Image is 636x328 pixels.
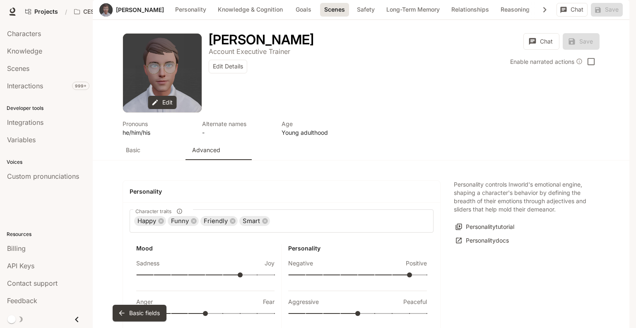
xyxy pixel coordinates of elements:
a: [PERSON_NAME] [116,7,164,13]
p: Pronouns [123,119,192,128]
p: CES AI Demos [83,8,123,15]
span: Funny [168,216,192,226]
div: Friendly [200,216,238,226]
button: Basic fields [113,305,166,321]
p: Sadness [136,259,159,267]
p: Young adulthood [282,128,351,137]
button: Chat [556,3,588,17]
div: Avatar image [99,3,113,17]
button: Long-Term Memory [382,3,444,17]
button: Personalitytutorial [454,220,516,234]
button: Open character details dialog [209,46,290,56]
p: Account Executive Trainer [209,47,290,56]
p: Basic [126,146,140,154]
button: Open character details dialog [123,119,192,137]
span: Character traits [135,208,171,215]
p: Positive [406,259,427,267]
div: Funny [168,216,199,226]
a: Personalitydocs [454,234,511,248]
button: Open character details dialog [282,119,351,137]
span: Happy [134,216,159,226]
span: Smart [239,216,263,226]
p: Advanced [192,146,220,154]
p: Fear [263,298,275,306]
button: Chat [523,33,559,50]
p: - [202,128,272,137]
p: he/him/his [123,128,192,137]
h4: Personality [130,187,434,196]
button: Open character details dialog [202,119,272,137]
a: Go to projects [22,3,62,20]
h1: [PERSON_NAME] [209,32,314,48]
button: Scenes [320,3,349,17]
p: Joy [265,259,275,267]
div: Happy [134,216,166,226]
p: Personality controls Inworld's emotional engine, shaping a character's behavior by defining the b... [454,180,586,214]
p: Alternate names [202,119,272,128]
h6: Mood [136,244,275,253]
p: Negative [288,259,313,267]
button: Relationships [447,3,493,17]
div: Smart [239,216,270,226]
p: Anger [136,298,153,306]
div: Enable narrated actions [510,57,583,66]
button: Open character avatar dialog [99,3,113,17]
h6: Personality [288,244,427,253]
button: Character traits [174,206,185,217]
div: Avatar image [123,34,202,112]
button: Edit Details [209,60,247,73]
button: Knowledge & Cognition [214,3,287,17]
p: Peaceful [403,298,427,306]
span: Projects [34,8,58,15]
p: Aggressive [288,298,319,306]
span: Friendly [200,216,231,226]
button: Edit [148,96,177,109]
button: Goals [290,3,317,17]
button: Open character avatar dialog [123,34,202,112]
button: Reasoning [496,3,534,17]
p: Age [282,119,351,128]
button: Personality [171,3,210,17]
div: / [62,7,70,16]
button: All workspaces [70,3,136,20]
button: Safety [352,3,379,17]
button: Open character details dialog [209,33,314,46]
